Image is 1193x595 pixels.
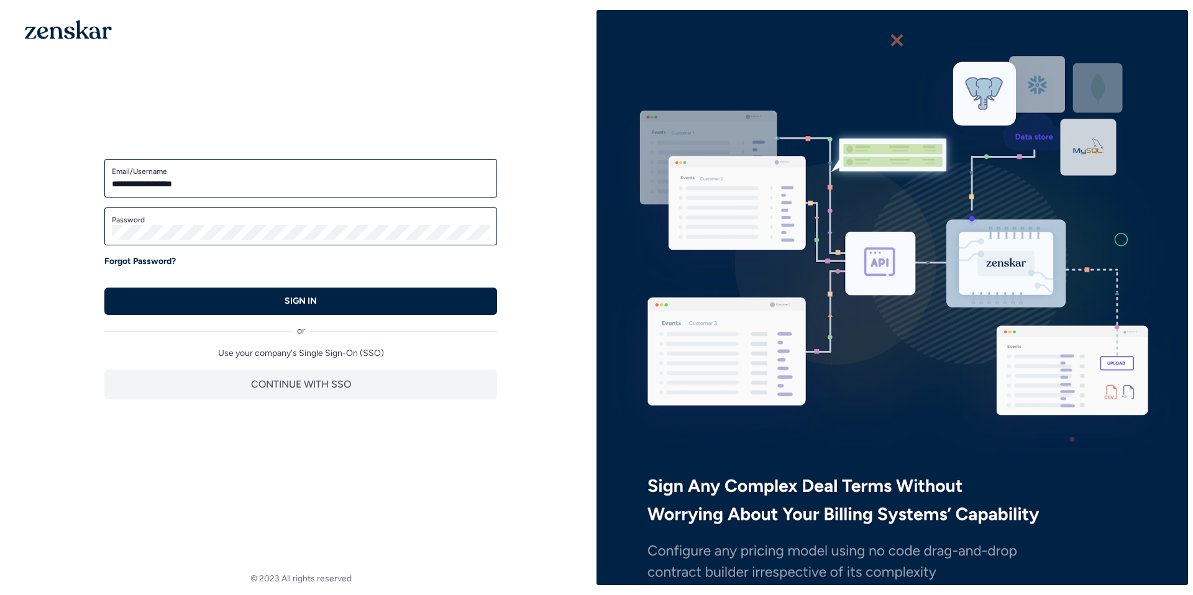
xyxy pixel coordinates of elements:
img: 1OGAJ2xQqyY4LXKgY66KYq0eOWRCkrZdAb3gUhuVAqdWPZE9SRJmCz+oDMSn4zDLXe31Ii730ItAGKgCKgCCgCikA4Av8PJUP... [25,20,112,39]
label: Password [112,215,490,225]
a: Forgot Password? [104,255,176,268]
div: or [104,315,497,337]
footer: © 2023 All rights reserved [5,573,596,585]
label: Email/Username [112,166,490,176]
p: Use your company's Single Sign-On (SSO) [104,347,497,360]
button: CONTINUE WITH SSO [104,370,497,399]
button: SIGN IN [104,288,497,315]
p: SIGN IN [285,295,317,307]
